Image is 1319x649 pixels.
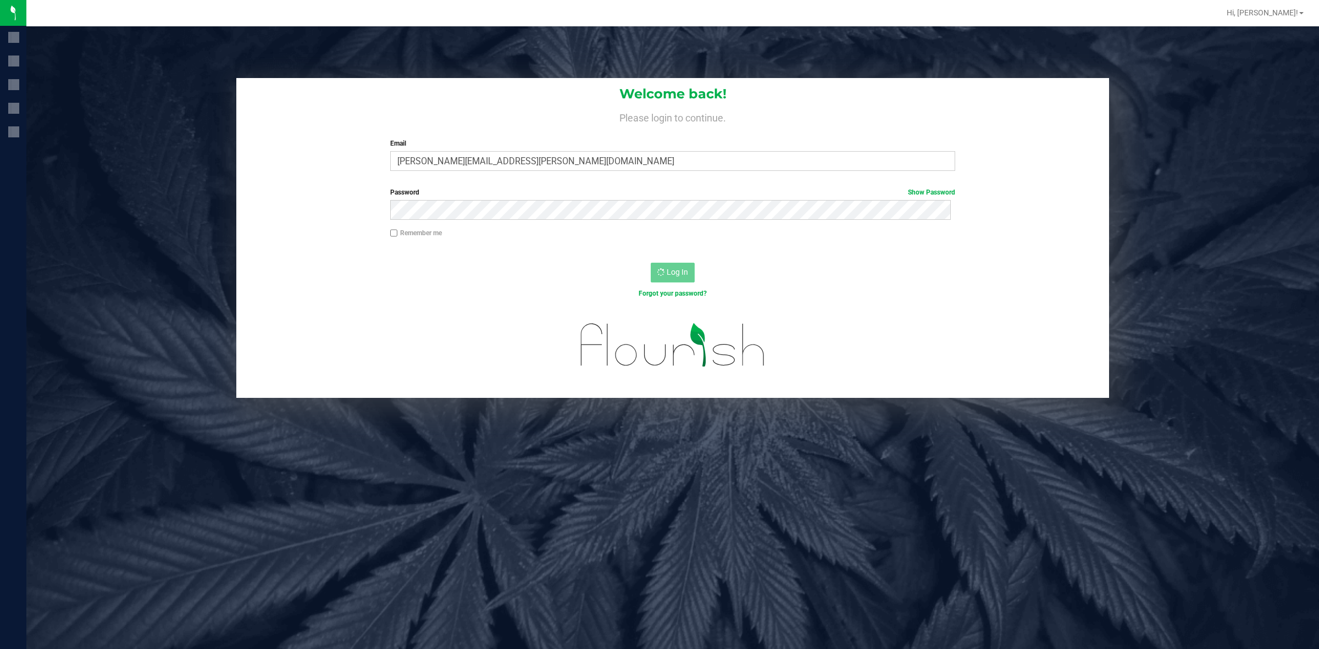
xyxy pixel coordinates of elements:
img: flourish_logo.svg [564,310,782,380]
span: Hi, [PERSON_NAME]! [1227,8,1298,17]
span: Log In [667,268,688,276]
a: Show Password [908,188,955,196]
h4: Please login to continue. [236,110,1109,123]
input: Remember me [390,229,398,237]
span: Password [390,188,419,196]
a: Forgot your password? [639,290,707,297]
h1: Welcome back! [236,87,1109,101]
button: Log In [651,263,695,282]
label: Remember me [390,228,442,238]
label: Email [390,138,956,148]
